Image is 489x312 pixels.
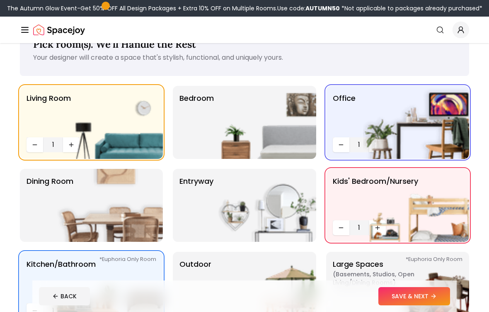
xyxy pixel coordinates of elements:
p: Kids' Bedroom/Nursery [333,175,418,217]
img: entryway [210,169,316,242]
p: Your designer will create a space that's stylish, functional, and uniquely yours. [33,53,456,63]
span: *Not applicable to packages already purchased* [340,4,482,12]
img: Bedroom [210,86,316,159]
img: Dining Room [57,169,163,242]
a: Spacejoy [33,22,85,38]
button: BACK [39,287,90,305]
button: Decrease quantity [333,137,349,152]
p: entryway [179,175,213,235]
p: Dining Room [27,175,73,235]
span: 1 [46,140,60,150]
p: Office [333,93,356,134]
b: AUTUMN50 [305,4,340,12]
span: 1 [353,223,366,233]
button: Decrease quantity [27,137,43,152]
img: Office [363,86,469,159]
div: The Autumn Glow Event-Get 50% OFF All Design Packages + Extra 10% OFF on Multiple Rooms. [7,4,482,12]
p: Living Room [27,93,71,134]
img: Spacejoy Logo [33,22,85,38]
span: Use code: [277,4,340,12]
button: SAVE & NEXT [378,287,450,305]
p: Kitchen/Bathroom [27,258,96,300]
nav: Global [20,17,469,43]
span: Pick room(s). We'll Handle the Rest [33,38,196,51]
span: ( Basements, Studios, Open living/dining rooms ) [333,270,436,287]
img: Kids' Bedroom/Nursery [363,169,469,242]
img: Living Room [57,86,163,159]
p: Bedroom [179,93,214,152]
span: 1 [353,140,366,150]
button: Decrease quantity [333,220,349,235]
